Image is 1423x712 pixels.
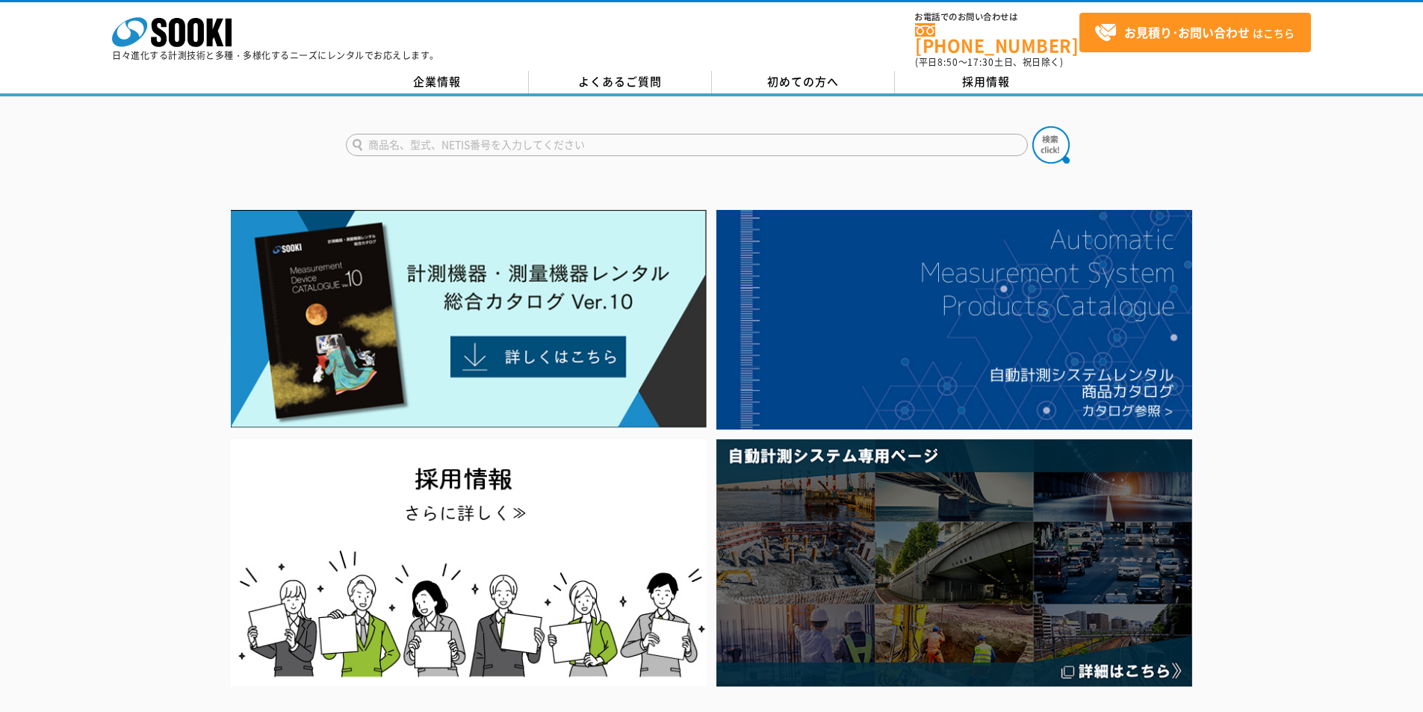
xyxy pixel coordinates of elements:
[895,71,1078,93] a: 採用情報
[346,71,529,93] a: 企業情報
[1032,126,1070,164] img: btn_search.png
[915,23,1079,54] a: [PHONE_NUMBER]
[1124,23,1250,41] strong: お見積り･お問い合わせ
[529,71,712,93] a: よくあるご質問
[1094,22,1295,44] span: はこちら
[967,55,994,69] span: 17:30
[716,210,1192,430] img: 自動計測システムカタログ
[112,51,439,60] p: 日々進化する計測技術と多種・多様化するニーズにレンタルでお応えします。
[346,134,1028,156] input: 商品名、型式、NETIS番号を入力してください
[915,55,1063,69] span: (平日 ～ 土日、祝日除く)
[231,439,707,687] img: SOOKI recruit
[1079,13,1311,52] a: お見積り･お問い合わせはこちら
[937,55,958,69] span: 8:50
[915,13,1079,22] span: お電話でのお問い合わせは
[767,73,839,90] span: 初めての方へ
[716,439,1192,687] img: 自動計測システム専用ページ
[712,71,895,93] a: 初めての方へ
[231,210,707,428] img: Catalog Ver10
